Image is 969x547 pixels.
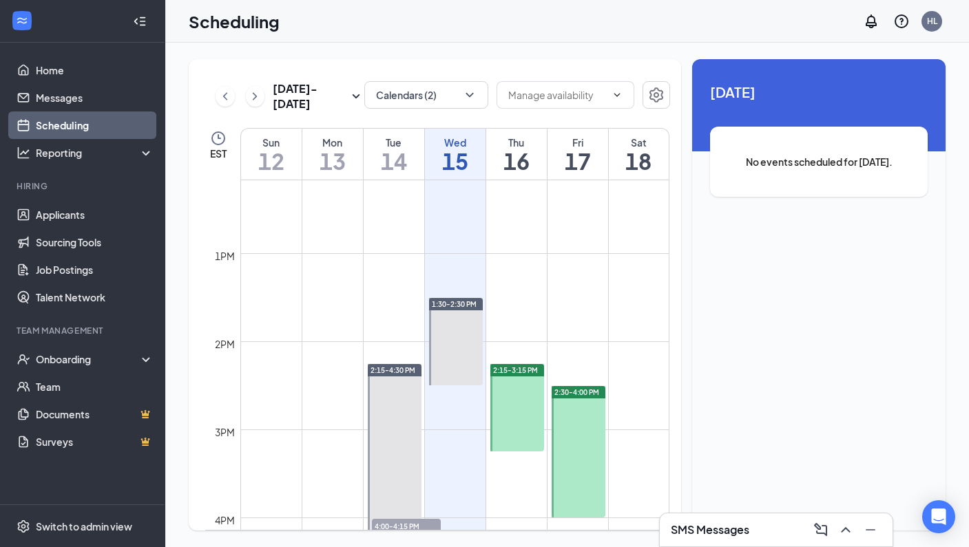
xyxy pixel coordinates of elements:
div: 4pm [212,513,238,528]
div: Sat [609,136,669,149]
div: 3pm [212,425,238,440]
svg: ChevronLeft [218,88,232,105]
span: [DATE] [710,81,928,103]
svg: ChevronDown [463,88,477,102]
svg: Settings [17,519,30,533]
div: Hiring [17,180,151,192]
input: Manage availability [508,87,606,103]
div: Mon [302,136,363,149]
div: Thu [486,136,547,149]
a: Messages [36,84,154,111]
svg: Minimize [862,522,879,538]
a: Home [36,56,154,84]
a: SurveysCrown [36,428,154,455]
a: Applicants [36,201,154,228]
button: ChevronLeft [216,86,235,107]
span: EST [210,147,227,160]
svg: WorkstreamLogo [15,14,29,28]
svg: ChevronRight [248,88,262,105]
button: ComposeMessage [810,519,832,541]
span: 1:30-2:30 PM [432,299,477,309]
div: 2pm [212,336,238,352]
div: Wed [425,136,486,149]
button: ChevronUp [835,519,857,541]
button: ChevronRight [246,86,265,107]
a: October 15, 2025 [425,129,486,180]
a: Sourcing Tools [36,228,154,256]
a: October 16, 2025 [486,129,547,180]
h1: 17 [548,149,608,173]
div: Onboarding [36,352,142,366]
span: 2:30-4:00 PM [554,387,599,397]
span: 2:15-4:30 PM [371,365,415,375]
a: October 13, 2025 [302,129,363,180]
h1: 15 [425,149,486,173]
div: Tue [364,136,424,149]
a: Team [36,373,154,400]
a: Settings [643,81,670,111]
div: Team Management [17,325,151,336]
div: Switch to admin view [36,519,132,533]
a: October 18, 2025 [609,129,669,180]
svg: Notifications [863,13,879,30]
h1: 16 [486,149,547,173]
button: Settings [643,81,670,109]
svg: UserCheck [17,352,30,366]
div: Sun [241,136,302,149]
a: DocumentsCrown [36,400,154,428]
h1: 13 [302,149,363,173]
a: Job Postings [36,256,154,283]
a: October 14, 2025 [364,129,424,180]
span: No events scheduled for [DATE]. [738,154,900,169]
a: October 12, 2025 [241,129,302,180]
span: 2:15-3:15 PM [493,365,538,375]
button: Calendars (2)ChevronDown [364,81,488,109]
svg: ChevronDown [612,89,623,100]
button: Minimize [859,519,882,541]
h1: Scheduling [189,10,280,33]
svg: QuestionInfo [893,13,910,30]
a: Talent Network [36,283,154,311]
a: Scheduling [36,111,154,139]
div: HL [927,15,937,27]
svg: Settings [648,87,665,103]
h3: SMS Messages [671,522,749,537]
svg: Analysis [17,146,30,160]
svg: SmallChevronDown [348,88,364,105]
div: Open Intercom Messenger [922,500,955,533]
div: 1pm [212,248,238,264]
h1: 12 [241,149,302,173]
svg: Clock [210,130,227,147]
svg: ChevronUp [837,522,854,538]
span: 4:00-4:15 PM [372,519,441,533]
h3: [DATE] - [DATE] [273,81,348,111]
h1: 18 [609,149,669,173]
svg: Collapse [133,14,147,28]
h1: 14 [364,149,424,173]
a: October 17, 2025 [548,129,608,180]
div: Fri [548,136,608,149]
svg: ComposeMessage [813,522,829,538]
div: Reporting [36,146,154,160]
